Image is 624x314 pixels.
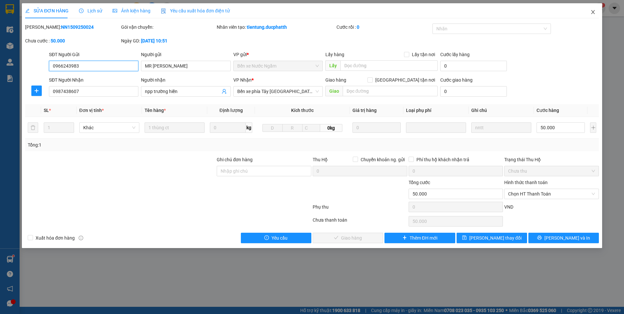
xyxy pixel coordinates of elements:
[403,104,469,117] th: Loại phụ phí
[25,8,30,13] span: edit
[121,24,216,31] div: Gói vận chuyển:
[402,235,407,241] span: plus
[584,3,602,22] button: Close
[352,122,401,133] input: 0
[312,216,408,228] div: Chưa thanh toán
[79,8,84,13] span: clock-circle
[320,124,342,132] span: 0kg
[590,9,596,15] span: close
[537,108,559,113] span: Cước hàng
[325,52,344,57] span: Lấy hàng
[33,234,77,242] span: Xuất hóa đơn hàng
[233,77,252,83] span: VP Nhận
[590,122,596,133] button: plus
[469,104,534,117] th: Ghi chú
[358,156,407,163] span: Chuyển khoản ng. gửi
[49,51,138,58] div: SĐT Người Gửi
[241,233,311,243] button: exclamation-circleYêu cầu
[440,52,470,57] label: Cước lấy hàng
[25,24,120,31] div: [PERSON_NAME]:
[141,38,167,43] b: [DATE] 10:51
[504,156,599,163] div: Trạng thái Thu Hộ
[31,86,42,96] button: plus
[282,124,303,132] input: R
[28,122,38,133] button: delete
[440,61,507,71] input: Cước lấy hàng
[233,51,323,58] div: VP gửi
[121,37,216,44] div: Ngày GD:
[504,180,548,185] label: Hình thức thanh toán
[508,166,595,176] span: Chưa thu
[343,86,438,96] input: Dọc đường
[264,235,269,241] span: exclamation-circle
[79,108,104,113] span: Đơn vị tính
[217,24,335,31] div: Nhân viên tạo:
[357,24,359,30] b: 0
[302,124,320,132] input: C
[141,76,230,84] div: Người nhận
[414,156,472,163] span: Phí thu hộ khách nhận trả
[220,108,243,113] span: Định lượng
[161,8,166,14] img: icon
[262,124,283,132] input: D
[61,24,94,30] b: NN1509250024
[32,88,41,93] span: plus
[79,8,102,13] span: Lịch sử
[141,51,230,58] div: Người gửi
[471,122,531,133] input: Ghi Chú
[410,234,437,242] span: Thêm ĐH mới
[83,123,135,133] span: Khác
[352,108,377,113] span: Giá trị hàng
[440,77,473,83] label: Cước giao hàng
[237,86,319,96] span: Bến xe phía Tây Thanh Hóa
[312,203,408,215] div: Phụ thu
[145,108,166,113] span: Tên hàng
[49,76,138,84] div: SĐT Người Nhận
[462,235,467,241] span: save
[340,60,438,71] input: Dọc đường
[272,234,288,242] span: Yêu cầu
[217,166,311,176] input: Ghi chú đơn hàng
[246,122,252,133] span: kg
[51,38,65,43] b: 50.000
[247,24,287,30] b: tientung.ducphatth
[145,122,205,133] input: VD: Bàn, Ghế
[237,61,319,71] span: Bến xe Nước Ngầm
[325,60,340,71] span: Lấy
[544,234,590,242] span: [PERSON_NAME] và In
[222,89,227,94] span: user-add
[44,108,49,113] span: SL
[504,204,513,210] span: VND
[325,86,343,96] span: Giao
[508,189,595,199] span: Chọn HT Thanh Toán
[313,233,383,243] button: checkGiao hàng
[25,37,120,44] div: Chưa cước :
[528,233,599,243] button: printer[PERSON_NAME] và In
[440,86,507,97] input: Cước giao hàng
[409,51,438,58] span: Lấy tận nơi
[291,108,314,113] span: Kích thước
[384,233,455,243] button: plusThêm ĐH mới
[457,233,527,243] button: save[PERSON_NAME] thay đổi
[325,77,346,83] span: Giao hàng
[113,8,150,13] span: Ảnh kiện hàng
[28,141,241,149] div: Tổng: 1
[217,157,253,162] label: Ghi chú đơn hàng
[313,157,328,162] span: Thu Hộ
[113,8,117,13] span: picture
[537,235,542,241] span: printer
[373,76,438,84] span: [GEOGRAPHIC_DATA] tận nơi
[161,8,230,13] span: Yêu cầu xuất hóa đơn điện tử
[79,236,83,240] span: info-circle
[25,8,69,13] span: SỬA ĐƠN HÀNG
[409,180,430,185] span: Tổng cước
[336,24,431,31] div: Cước rồi :
[469,234,522,242] span: [PERSON_NAME] thay đổi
